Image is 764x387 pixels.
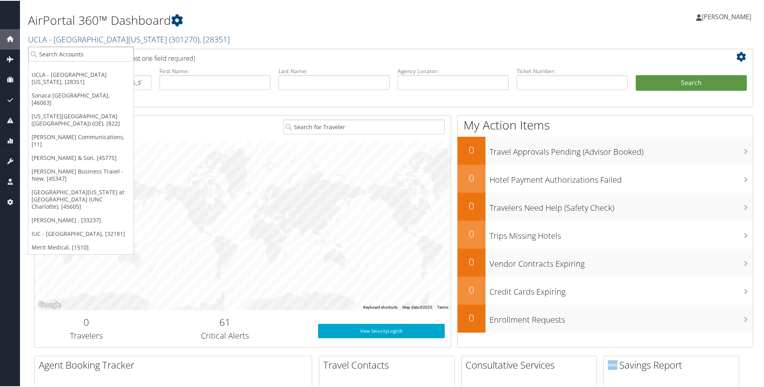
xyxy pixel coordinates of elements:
h2: 61 [144,315,306,328]
a: 0Trips Missing Hotels [458,220,753,248]
a: [PERSON_NAME] & Son, [45775] [28,150,133,164]
h3: Enrollment Requests [489,309,753,325]
h2: 0 [458,282,485,296]
input: Search Accounts [28,46,133,61]
button: Search [636,74,747,90]
a: 0Hotel Payment Authorizations Failed [458,164,753,192]
h2: Travel Contacts [323,357,454,371]
img: domo-logo.png [608,359,617,369]
span: [PERSON_NAME] [702,12,751,20]
a: [PERSON_NAME] Business Travel - New, [45347] [28,164,133,185]
a: 0Credit Cards Expiring [458,276,753,304]
h2: Agent Booking Tracker [39,357,312,371]
h3: Travelers Need Help (Safety Check) [489,197,753,213]
a: [PERSON_NAME] , [33237] [28,213,133,226]
h2: Airtinerary Lookup [40,50,687,63]
a: [US_STATE][GEOGRAPHIC_DATA] ([GEOGRAPHIC_DATA]) (OE), [822] [28,109,133,130]
h3: Travelers [40,329,132,341]
h3: Hotel Payment Authorizations Failed [489,170,753,185]
a: Terms (opens in new tab) [437,304,448,309]
h3: Credit Cards Expiring [489,281,753,297]
a: UCLA - [GEOGRAPHIC_DATA][US_STATE] [28,33,230,44]
label: Agency Locator: [398,66,509,74]
a: [PERSON_NAME] [696,4,759,28]
a: View SecurityLogic® [318,323,445,337]
a: [PERSON_NAME] Communications, [11] [28,130,133,150]
span: , [ 28351 ] [199,33,230,44]
label: Ticket Number: [517,66,628,74]
button: Keyboard shortcuts [363,304,398,309]
h2: 0 [458,142,485,156]
h2: 0 [458,226,485,240]
h3: Travel Approvals Pending (Advisor Booked) [489,142,753,157]
span: (at least one field required) [119,53,195,62]
h2: 0 [458,198,485,212]
img: Google [36,299,63,309]
h2: 0 [40,315,132,328]
input: Search for Traveler [283,119,445,134]
h3: Vendor Contracts Expiring [489,253,753,269]
a: Merit Medical, [1510] [28,240,133,253]
h1: AirPortal 360™ Dashboard [28,11,515,28]
a: Open this area in Google Maps (opens a new window) [36,299,63,309]
h3: Trips Missing Hotels [489,225,753,241]
h2: Consultative Services [466,357,597,371]
a: IUC - [GEOGRAPHIC_DATA], [32181] [28,226,133,240]
a: UCLA - [GEOGRAPHIC_DATA][US_STATE], [28351] [28,67,133,88]
h2: 0 [458,254,485,268]
h2: 0 [458,170,485,184]
label: First Name: [159,66,271,74]
span: ( 301270 ) [169,33,199,44]
h2: 0 [458,310,485,324]
span: Map data ©2025 [402,304,432,309]
a: 0Travel Approvals Pending (Advisor Booked) [458,136,753,164]
h1: My Action Items [458,116,753,133]
a: 0Travelers Need Help (Safety Check) [458,192,753,220]
h2: Savings Report [608,357,739,371]
label: Last Name: [279,66,390,74]
a: Sonaca [GEOGRAPHIC_DATA], [46063] [28,88,133,109]
a: 0Enrollment Requests [458,304,753,332]
h3: Critical Alerts [144,329,306,341]
a: 0Vendor Contracts Expiring [458,248,753,276]
a: [GEOGRAPHIC_DATA][US_STATE] at [GEOGRAPHIC_DATA] (UNC Charlotte), [45605] [28,185,133,213]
